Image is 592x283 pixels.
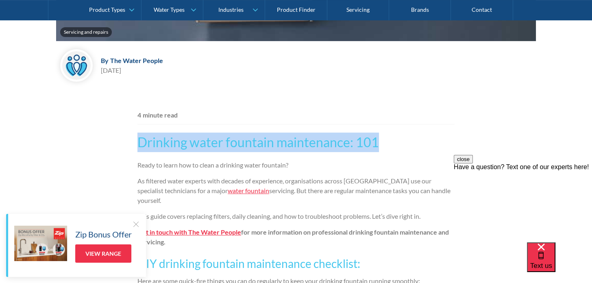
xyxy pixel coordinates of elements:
div: Product Types [89,7,125,13]
a: water fountain [228,187,269,194]
div: By [101,57,109,64]
h3: DIY drinking fountain maintenance checklist: [137,255,455,272]
p: As filtered water experts with decades of experience, organisations across [GEOGRAPHIC_DATA] use ... [137,176,455,205]
div: [DATE] [101,65,163,75]
div: 4 [137,110,141,120]
h5: Zip Bonus Offer [75,228,132,240]
div: Servicing and repairs [64,29,108,35]
p: Ready to learn how to clean a drinking water fountain? [137,160,455,170]
strong: for more information on professional drinking fountain maintenance and servicing. [137,228,449,246]
div: The Water People [110,57,163,64]
iframe: podium webchat widget bubble [527,242,592,283]
img: Zip Bonus Offer [14,226,67,261]
iframe: podium webchat widget prompt [454,155,592,253]
h2: Drinking water fountain maintenance: 101 [137,133,455,152]
div: Water Types [154,7,185,13]
div: Industries [218,7,244,13]
a: Get in touch with The Water People [137,228,241,236]
p: This guide covers replacing filters, daily cleaning, and how to troubleshoot problems. Let’s dive... [137,211,455,221]
div: minute read [143,110,178,120]
a: View Range [75,244,131,263]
